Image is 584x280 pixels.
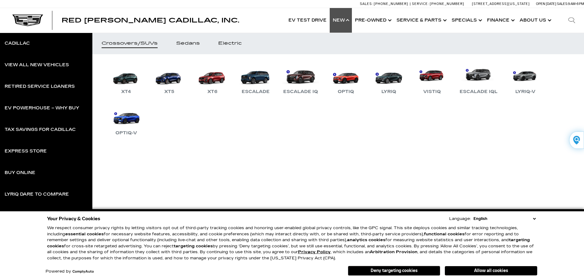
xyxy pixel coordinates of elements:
[512,88,538,95] div: LYRIQ-V
[327,63,364,95] a: OPTIQ
[5,84,75,89] div: Retired Service Loaners
[62,17,239,23] a: Red [PERSON_NAME] Cadillac, Inc.
[285,8,330,33] a: EV Test Drive
[204,88,220,95] div: XT6
[5,149,47,153] div: Express Store
[47,225,537,261] p: We respect consumer privacy rights by letting visitors opt out of third-party tracking cookies an...
[112,129,140,137] div: OPTIQ-V
[280,88,321,95] div: Escalade IQ
[457,63,501,95] a: Escalade IQL
[280,63,321,95] a: Escalade IQ
[412,2,429,6] span: Service:
[348,266,440,276] button: Deny targeting cookies
[484,8,517,33] a: Finance
[472,216,537,222] select: Language Select
[239,88,273,95] div: Escalade
[424,232,465,237] strong: functional cookies
[92,33,167,54] a: Crossovers/SUVs
[108,63,145,95] a: XT4
[5,171,35,175] div: Buy Online
[393,8,449,33] a: Service & Parts
[378,88,399,95] div: LYRIQ
[449,8,484,33] a: Specials
[176,41,200,46] div: Sedans
[413,63,450,95] a: VISTIQ
[5,63,69,67] div: View All New Vehicles
[47,214,100,223] span: Your Privacy & Cookies
[237,63,274,95] a: Escalade
[457,88,501,95] div: Escalade IQL
[47,237,530,249] strong: targeting cookies
[5,192,69,197] div: LYRIQ Dare to Compare
[108,105,145,137] a: OPTIQ-V
[298,250,331,254] a: Privacy Policy
[161,88,177,95] div: XT5
[5,106,79,110] div: EV Powerhouse – Why Buy
[194,63,231,95] a: XT6
[118,88,134,95] div: XT4
[5,41,30,46] div: Cadillac
[347,237,385,242] strong: analytics cookies
[370,250,417,254] strong: Arbitration Provision
[62,17,239,24] span: Red [PERSON_NAME] Cadillac, Inc.
[46,270,94,274] div: Powered by
[410,2,466,6] a: Service: [PHONE_NUMBER]
[12,14,43,26] img: Cadillac Dark Logo with Cadillac White Text
[167,33,209,54] a: Sedans
[449,217,471,221] div: Language:
[472,2,530,6] a: [STREET_ADDRESS][US_STATE]
[568,2,584,6] span: 9 AM-6 PM
[370,63,407,95] a: LYRIQ
[360,2,410,6] a: Sales: [PHONE_NUMBER]
[102,41,158,46] div: Crossovers/SUVs
[430,2,464,6] span: [PHONE_NUMBER]
[352,8,393,33] a: Pre-Owned
[5,128,76,132] div: Tax Savings for Cadillac
[209,33,251,54] a: Electric
[374,2,408,6] span: [PHONE_NUMBER]
[65,232,104,237] strong: essential cookies
[536,2,556,6] span: Open [DATE]
[330,8,352,33] a: New
[517,8,553,33] a: About Us
[335,88,357,95] div: OPTIQ
[360,2,373,6] span: Sales:
[420,88,444,95] div: VISTIQ
[174,244,213,249] strong: targeting cookies
[557,2,568,6] span: Sales:
[445,266,537,275] button: Allow all cookies
[507,63,544,95] a: LYRIQ-V
[218,41,242,46] div: Electric
[72,270,94,274] a: ComplyAuto
[151,63,188,95] a: XT5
